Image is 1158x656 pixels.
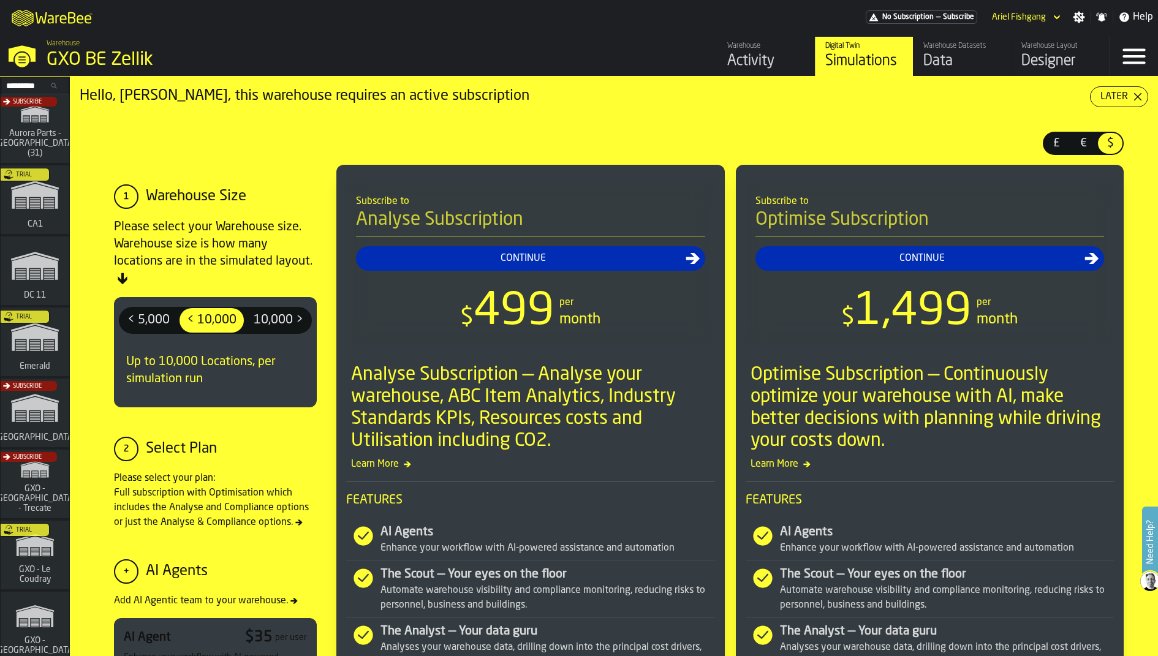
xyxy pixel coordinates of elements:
span: Learn More [346,457,715,472]
span: € [1073,135,1093,151]
div: Warehouse Datasets [923,42,1001,50]
h4: Analyse Subscription [356,209,705,236]
div: $ 35 [245,628,273,647]
span: No Subscription [882,13,934,21]
div: Continue [760,251,1085,266]
span: Help [1133,10,1153,25]
span: Subscribe [13,454,42,461]
div: Up to 10,000 Locations, per simulation run [119,344,312,398]
div: Later [1096,89,1133,104]
div: Subscribe to [755,194,1105,209]
div: per [977,295,991,310]
div: The Analyst — Your data guru [380,623,715,640]
div: Automate warehouse visibility and compliance monitoring, reducing risks to personnel, business an... [380,583,715,613]
a: link-to-/wh/i/2e91095d-d0fa-471d-87cf-b9f7f81665fc/simulations [1,236,69,307]
span: Trial [16,172,32,178]
span: 10,000 > [249,311,308,330]
label: button-switch-multi-£ [1043,132,1070,155]
div: Add AI Agentic team to your warehouse. [114,594,317,608]
div: Optimise Subscription — Continuously optimize your warehouse with AI, make better decisions with ... [751,364,1114,452]
div: Please select your plan: Full subscription with Optimisation which includes the Analyse and Compl... [114,471,317,530]
span: 1,499 [855,290,972,334]
span: 499 [474,290,554,334]
span: DC 11 [21,290,48,300]
div: thumb [1098,133,1122,154]
span: $ [841,306,855,330]
div: 2 [114,437,138,461]
span: Features [346,492,715,509]
span: £ [1046,135,1066,151]
div: Menu Subscription [866,10,977,24]
span: < 10,000 [182,311,241,330]
a: link-to-/wh/i/5fa160b1-7992-442a-9057-4226e3d2ae6d/data [913,37,1011,76]
div: Digital Twin [825,42,903,50]
div: thumb [246,308,311,333]
button: button-Continue [356,246,705,271]
div: Analyse Subscription — Analyse your warehouse, ABC Item Analytics, Industry Standards KPIs, Resou... [351,364,715,452]
div: Enhance your workflow with AI-powered assistance and automation [380,541,715,556]
div: Select Plan [146,439,217,459]
label: button-switch-multi-$ [1097,132,1124,155]
span: < 5,000 [123,311,175,330]
div: month [559,310,600,330]
a: link-to-/wh/i/576ff85d-1d82-4029-ae14-f0fa99bd4ee3/simulations [1,307,69,379]
div: thumb [180,308,244,333]
div: Warehouse Layout [1021,42,1099,50]
label: button-switch-multi-10,000 > [245,307,312,334]
div: thumb [1071,133,1096,154]
label: button-switch-multi-< 5,000 [119,307,178,334]
div: 1 [114,184,138,209]
div: per user [275,633,307,643]
div: The Analyst — Your data guru [780,623,1114,640]
div: Automate warehouse visibility and compliance monitoring, reducing risks to personnel, business an... [780,583,1114,613]
span: Features [746,492,1114,509]
div: Subscribe to [356,194,705,209]
a: link-to-/wh/i/5fa160b1-7992-442a-9057-4226e3d2ae6d/designer [1011,37,1109,76]
div: + [114,559,138,584]
h4: Optimise Subscription [755,209,1105,236]
span: — [936,13,940,21]
div: AI Agent [124,629,171,646]
div: Simulations [825,51,903,71]
div: AI Agents [380,524,715,541]
div: Please select your Warehouse size. Warehouse size is how many locations are in the simulated layout. [114,219,317,287]
div: Data [923,51,1001,71]
label: Need Help? [1143,508,1157,576]
div: thumb [120,308,177,333]
div: DropdownMenuValue-Ariel Fishgang [992,12,1046,22]
span: Trial [16,314,32,320]
div: Continue [361,251,686,266]
span: $ [1100,135,1120,151]
label: button-toggle-Settings [1068,11,1090,23]
div: Enhance your workflow with AI-powered assistance and automation [780,541,1114,556]
div: DropdownMenuValue-Ariel Fishgang [987,10,1063,25]
span: $ [460,306,474,330]
div: Hello, [PERSON_NAME], this warehouse requires an active subscription [80,86,1090,106]
div: Warehouse Size [146,187,246,206]
a: link-to-/wh/i/5fa160b1-7992-442a-9057-4226e3d2ae6d/pricing/ [866,10,977,24]
div: Activity [727,51,805,71]
div: AI Agents [780,524,1114,541]
button: button-Continue [755,246,1105,271]
label: button-toggle-Help [1113,10,1158,25]
a: link-to-/wh/i/efd9e906-5eb9-41af-aac9-d3e075764b8d/simulations [1,521,69,592]
div: The Scout — Your eyes on the floor [380,566,715,583]
div: AI Agents [146,562,208,581]
span: Trial [16,527,32,533]
a: link-to-/wh/i/b5402f52-ce28-4f27-b3d4-5c6d76174849/simulations [1,379,69,450]
label: button-toggle-Notifications [1091,11,1113,23]
div: month [977,310,1018,330]
span: Warehouse [47,39,80,48]
a: link-to-/wh/i/5fa160b1-7992-442a-9057-4226e3d2ae6d/feed/ [717,37,815,76]
label: button-toggle-Menu [1110,37,1158,76]
div: thumb [1044,133,1069,154]
a: link-to-/wh/i/aa2e4adb-2cd5-4688-aa4a-ec82bcf75d46/simulations [1,94,69,165]
button: button-Later [1090,86,1148,107]
span: Subscribe [13,383,42,390]
label: button-switch-multi-€ [1070,132,1097,155]
a: link-to-/wh/i/76e2a128-1b54-4d66-80d4-05ae4c277723/simulations [1,165,69,236]
span: Learn More [746,457,1114,472]
span: Subscribe [13,99,42,105]
span: Subscribe [943,13,974,21]
a: link-to-/wh/i/5fa160b1-7992-442a-9057-4226e3d2ae6d/simulations [815,37,913,76]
